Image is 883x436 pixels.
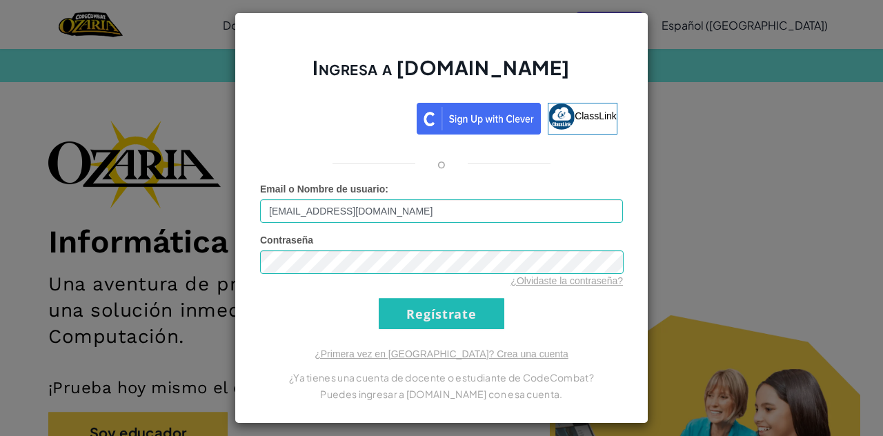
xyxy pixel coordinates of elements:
iframe: Botón de Acceder con Google [259,101,417,132]
input: Regístrate [379,298,504,329]
p: Puedes ingresar a [DOMAIN_NAME] con esa cuenta. [260,386,623,402]
h2: Ingresa a [DOMAIN_NAME] [260,54,623,95]
span: ClassLink [575,110,617,121]
a: ¿Olvidaste la contraseña? [510,275,623,286]
img: clever_sso_button@2x.png [417,103,541,135]
label: : [260,182,388,196]
span: Contraseña [260,235,313,246]
a: ¿Primera vez en [GEOGRAPHIC_DATA]? Crea una cuenta [315,348,568,359]
span: Email o Nombre de usuario [260,184,385,195]
img: classlink-logo-small.png [548,103,575,130]
p: ¿Ya tienes una cuenta de docente o estudiante de CodeCombat? [260,369,623,386]
p: o [437,155,446,172]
